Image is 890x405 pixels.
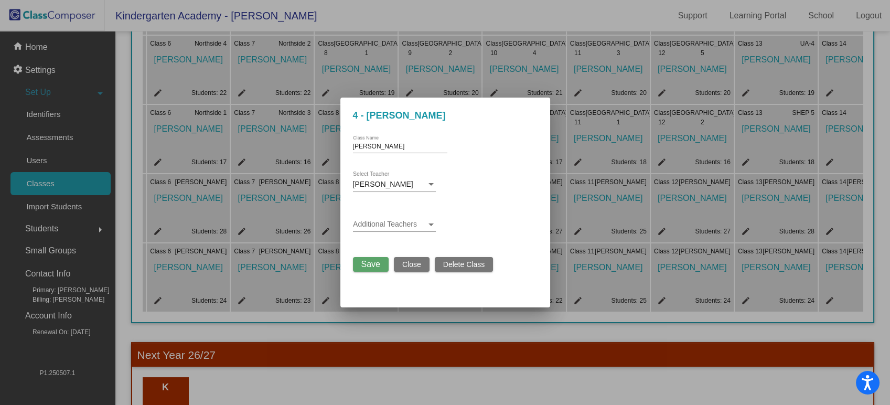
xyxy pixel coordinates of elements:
h3: 4 - [PERSON_NAME] [353,110,538,122]
button: Close [394,257,430,272]
button: Save [353,257,389,272]
span: Save [361,260,380,269]
span: Close [402,260,421,269]
span: Delete Class [443,260,485,269]
button: Delete Class [435,257,493,272]
span: [PERSON_NAME] [353,180,413,188]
